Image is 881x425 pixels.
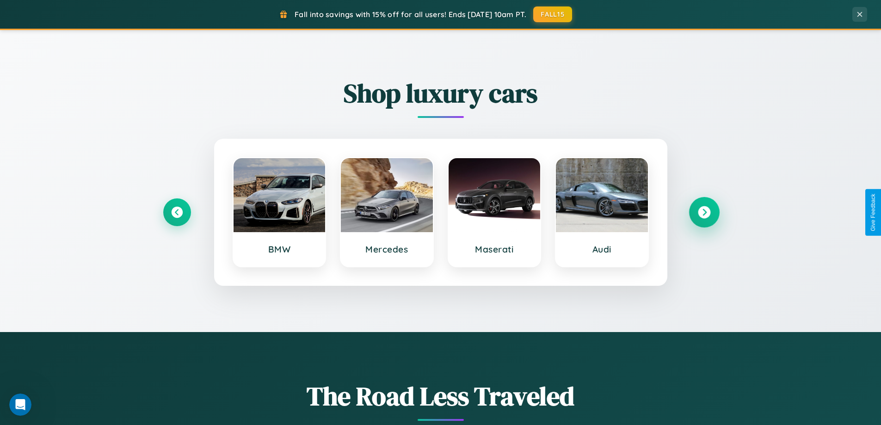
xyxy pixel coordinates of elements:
[163,378,718,414] h1: The Road Less Traveled
[350,244,424,255] h3: Mercedes
[458,244,531,255] h3: Maserati
[243,244,316,255] h3: BMW
[9,394,31,416] iframe: Intercom live chat
[565,244,639,255] h3: Audi
[870,194,876,231] div: Give Feedback
[163,75,718,111] h2: Shop luxury cars
[533,6,572,22] button: FALL15
[295,10,526,19] span: Fall into savings with 15% off for all users! Ends [DATE] 10am PT.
